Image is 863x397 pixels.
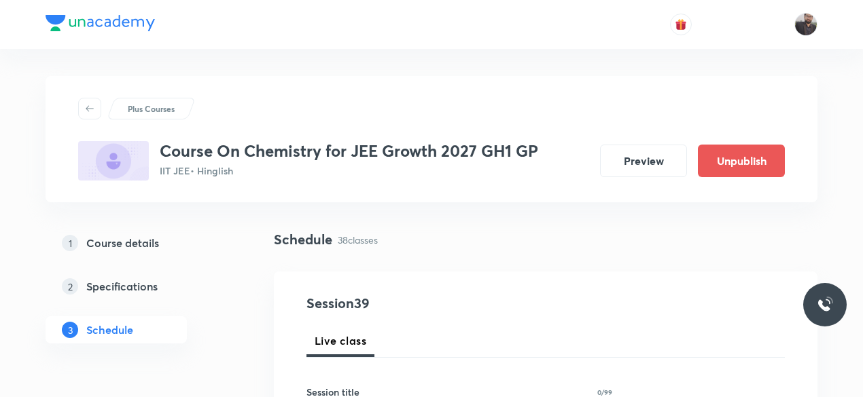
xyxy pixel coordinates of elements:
[160,164,538,178] p: IIT JEE • Hinglish
[597,389,612,396] p: 0/99
[62,278,78,295] p: 2
[675,18,687,31] img: avatar
[46,15,155,35] a: Company Logo
[817,297,833,313] img: ttu
[46,273,230,300] a: 2Specifications
[78,141,149,181] img: 3F06CE9A-A128-4D55-8DB2-C46DD2E8D726_plus.png
[46,229,230,257] a: 1Course details
[86,322,133,338] h5: Schedule
[46,15,155,31] img: Company Logo
[274,229,332,250] h4: Schedule
[600,145,687,177] button: Preview
[670,14,692,35] button: avatar
[698,145,785,177] button: Unpublish
[86,235,159,251] h5: Course details
[160,141,538,161] h3: Course On Chemistry for JEE Growth 2027 GH1 GP
[128,102,175,115] p: Plus Courses
[86,278,158,295] h5: Specifications
[315,333,366,349] span: Live class
[794,13,817,36] img: Vishal Choudhary
[62,235,78,251] p: 1
[338,233,378,247] p: 38 classes
[62,322,78,338] p: 3
[306,293,554,314] h4: Session 39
